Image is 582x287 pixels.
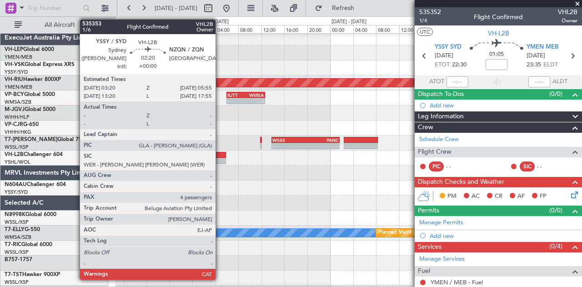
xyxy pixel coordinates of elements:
[5,62,25,67] span: VH-VSK
[429,77,444,86] span: ATOT
[192,25,215,33] div: 00:00
[447,76,468,87] input: --:--
[28,1,80,15] input: Trip Number
[5,257,32,262] a: B757-1757
[5,92,24,97] span: VP-BCY
[306,143,339,149] div: -
[517,192,525,201] span: AF
[429,161,444,171] div: PIC
[5,227,40,232] a: T7-ELLYG-550
[272,143,306,149] div: -
[418,89,464,100] span: Dispatch To-Dos
[5,77,23,82] span: VH-RIU
[5,279,29,286] a: WSSL/XSP
[5,54,32,60] a: YMEN/MEB
[527,51,545,60] span: [DATE]
[216,25,238,33] div: 04:00
[5,234,31,241] a: WMSA/SZB
[5,272,60,277] a: T7-TSTHawker 900XP
[5,189,28,196] a: YSSY/SYD
[418,111,464,122] span: Leg Information
[488,29,509,38] span: VH-L2B
[238,25,261,33] div: 08:00
[558,7,577,17] span: VHL2B
[5,249,29,256] a: WSSL/XSP
[324,5,362,11] span: Refresh
[419,135,459,144] a: Schedule Crew
[527,60,541,70] span: 23:35
[520,161,535,171] div: SIC
[194,18,229,26] div: [DATE] - [DATE]
[227,92,246,98] div: RJTT
[446,162,467,171] div: - -
[419,17,441,25] span: 1/4
[24,22,96,28] span: All Aircraft
[5,152,24,157] span: VH-L2B
[5,257,23,262] span: B757-1
[430,232,577,240] div: Add new
[489,50,504,59] span: 01:05
[419,7,441,17] span: 535352
[5,47,23,52] span: VH-LEP
[549,89,562,99] span: (0/0)
[447,192,457,201] span: PM
[120,98,147,104] div: -
[452,60,467,70] span: 22:30
[540,192,547,201] span: FP
[435,43,462,52] span: YSSY SYD
[306,137,339,143] div: PANC
[537,162,557,171] div: - -
[120,92,147,98] div: RJTT
[170,25,192,33] div: 20:00
[418,206,439,216] span: Permits
[5,182,27,187] span: N604AU
[5,159,30,166] a: YSHL/WOL
[5,137,57,142] span: T7-[PERSON_NAME]
[311,1,365,15] button: Refresh
[5,99,31,106] a: WMSA/SZB
[5,84,32,91] a: YMEN/MEB
[5,122,23,127] span: VP-CJR
[5,212,25,217] span: N8998K
[146,25,169,33] div: 16:00
[284,25,307,33] div: 16:00
[5,77,61,82] a: VH-RIUHawker 800XP
[5,69,28,76] a: YSSY/SYD
[5,47,54,52] a: VH-LEPGlobal 6000
[431,278,483,286] a: YMEN / MEB - Fuel
[495,192,502,201] span: CR
[5,242,52,247] a: T7-RICGlobal 6000
[543,60,558,70] span: ELDT
[419,218,463,227] a: Manage Permits
[246,98,264,104] div: -
[5,137,88,142] a: T7-[PERSON_NAME]Global 7500
[419,255,465,264] a: Manage Services
[549,242,562,251] span: (0/4)
[353,25,376,33] div: 04:00
[418,122,433,133] span: Crew
[430,101,577,109] div: Add new
[10,18,99,32] button: All Aircraft
[474,12,523,22] div: Flight Confirmed
[330,25,353,33] div: 00:00
[418,147,452,157] span: Flight Crew
[5,182,66,187] a: N604AUChallenger 604
[246,92,264,98] div: WMSA
[5,107,55,112] a: M-JGVJGlobal 5000
[418,242,442,252] span: Services
[117,18,152,26] div: [DATE] - [DATE]
[418,266,430,277] span: Fuel
[527,43,558,52] span: YMEN MEB
[5,62,75,67] a: VH-VSKGlobal Express XRS
[261,25,284,33] div: 12:00
[5,272,22,277] span: T7-TST
[435,51,453,60] span: [DATE]
[5,227,25,232] span: T7-ELLY
[5,144,29,151] a: WSSL/XSP
[5,107,25,112] span: M-JGVJ
[376,25,399,33] div: 08:00
[472,192,480,201] span: AC
[307,25,330,33] div: 20:00
[227,98,246,104] div: -
[552,77,567,86] span: ALDT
